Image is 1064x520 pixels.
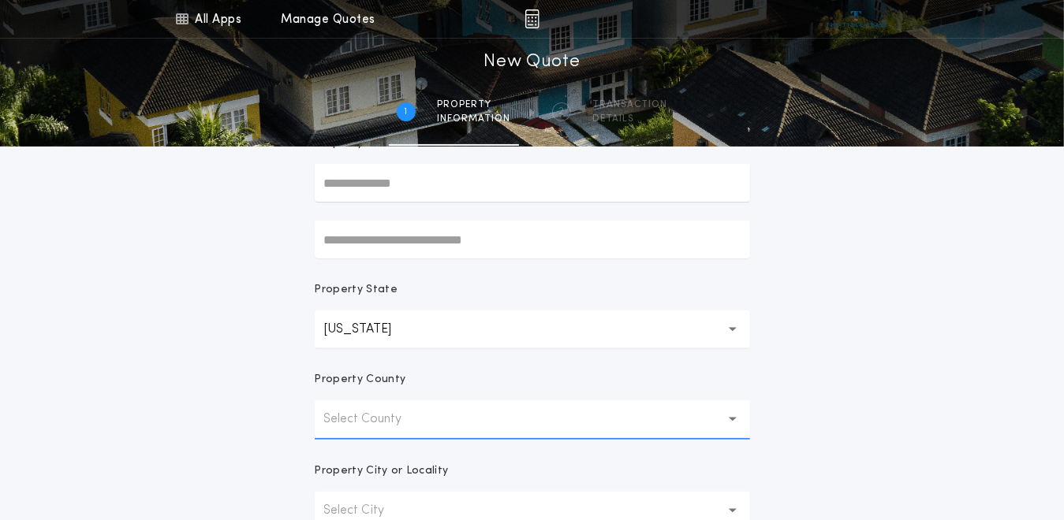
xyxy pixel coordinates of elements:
span: details [593,113,668,125]
button: Select County [315,400,750,438]
p: Select City [324,501,410,520]
span: information [438,113,511,125]
h2: 2 [558,106,564,118]
h2: 1 [405,106,408,118]
p: Property City or Locality [315,463,449,479]
img: vs-icon [827,11,886,27]
h1: New Quote [483,50,580,75]
p: Select County [324,410,427,429]
img: img [525,9,539,28]
span: Property [438,98,511,111]
span: Transaction [593,98,668,111]
p: Property County [315,372,406,388]
p: Property State [315,282,398,298]
p: [US_STATE] [324,320,417,339]
button: [US_STATE] [315,310,750,348]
